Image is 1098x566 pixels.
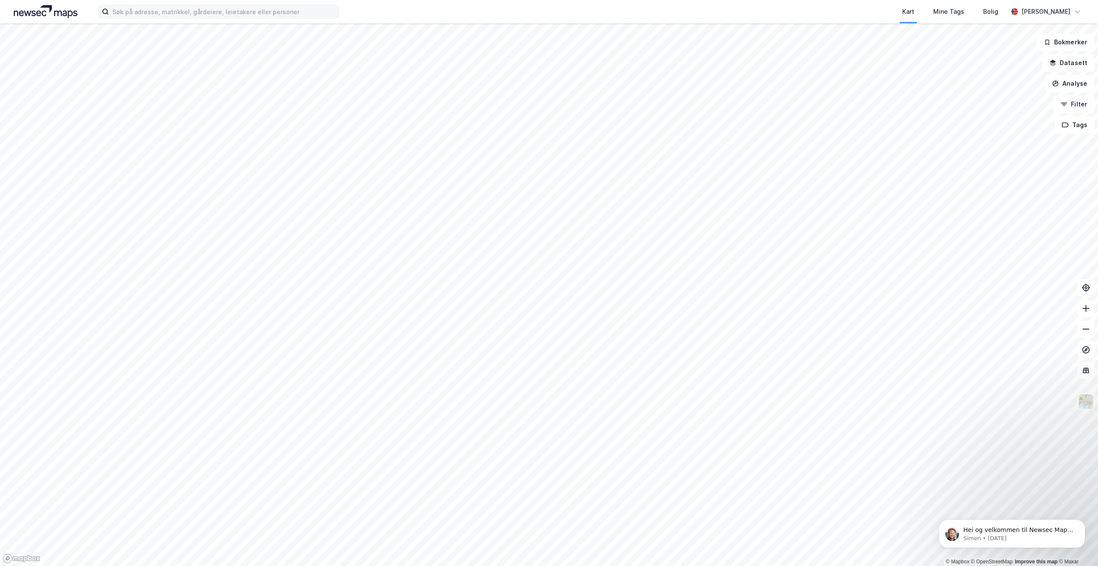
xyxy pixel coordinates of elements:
button: Filter [1053,96,1095,113]
a: Mapbox [946,559,969,565]
div: [PERSON_NAME] [1021,6,1070,17]
a: Mapbox homepage [3,554,40,563]
img: Z [1078,393,1094,410]
iframe: Intercom notifications message [926,501,1098,562]
button: Analyse [1045,75,1095,92]
button: Datasett [1042,54,1095,72]
a: Improve this map [1015,559,1058,565]
input: Søk på adresse, matrikkel, gårdeiere, leietakere eller personer [109,5,339,18]
div: Bolig [983,6,998,17]
div: Mine Tags [933,6,964,17]
button: Bokmerker [1036,34,1095,51]
img: logo.a4113a55bc3d86da70a041830d287a7e.svg [14,5,77,18]
button: Tags [1055,116,1095,134]
div: Kart [902,6,914,17]
a: OpenStreetMap [971,559,1013,565]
